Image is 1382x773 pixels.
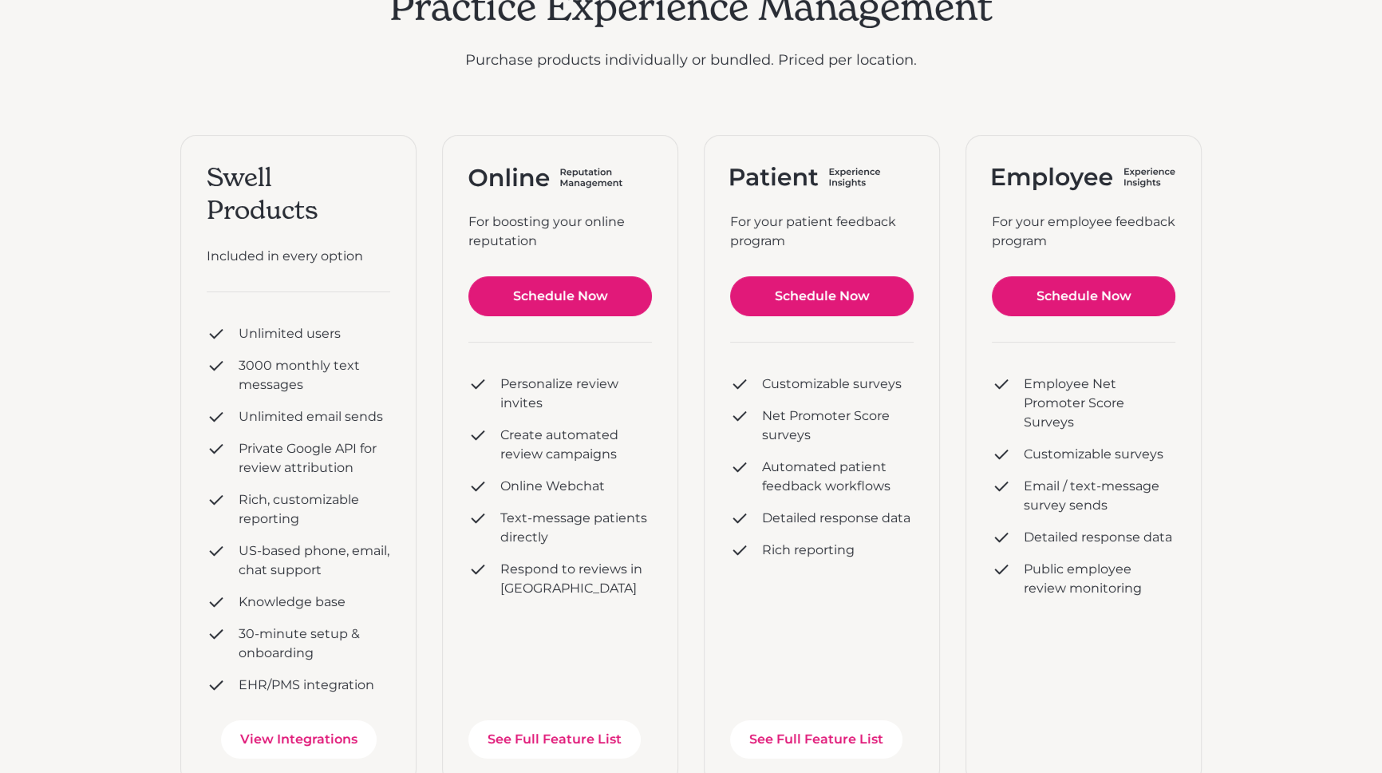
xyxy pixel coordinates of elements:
[1024,445,1163,464] div: Customizable surveys
[239,541,390,580] div: US-based phone, email, chat support
[1024,375,1175,432] div: Employee Net Promoter Score Surveys
[239,624,390,663] div: 30-minute setup & onboarding
[762,509,910,528] div: Detailed response data
[762,458,914,496] div: Automated patient feedback workflows
[239,593,345,612] div: Knowledge base
[500,375,652,413] div: Personalize review invites
[1024,477,1175,515] div: Email / text-message survey sends
[239,407,383,426] div: Unlimited email sends
[730,720,902,759] a: See Full Feature List
[389,50,993,71] p: Purchase products individually or bundled. Priced per location.
[1024,528,1172,547] div: Detailed response data
[239,356,390,394] div: 3000 monthly text messages
[1024,560,1175,598] div: Public employee review monitoring
[207,247,390,266] div: Included in every option
[992,212,1175,251] div: For your employee feedback program
[762,541,855,560] div: Rich reporting
[730,212,914,251] div: For your patient feedback program
[468,720,641,759] a: See Full Feature List
[500,509,652,547] div: Text-message patients directly
[239,490,390,529] div: Rich, customizable reporting
[500,426,652,464] div: Create automated review campaigns
[468,276,652,316] a: Schedule Now
[762,375,902,394] div: Customizable surveys
[500,560,652,598] div: Respond to reviews in [GEOGRAPHIC_DATA]
[500,477,605,496] div: Online Webchat
[239,676,374,695] div: EHR/PMS integration
[992,276,1175,316] a: Schedule Now
[221,720,377,759] a: View Integrations
[239,439,390,478] div: Private Google API for review attribution
[762,406,914,445] div: Net Promoter Score surveys
[730,276,914,316] a: Schedule Now
[239,324,341,343] div: Unlimited users
[207,161,390,228] div: Swell Products
[468,212,652,251] div: For boosting your online reputation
